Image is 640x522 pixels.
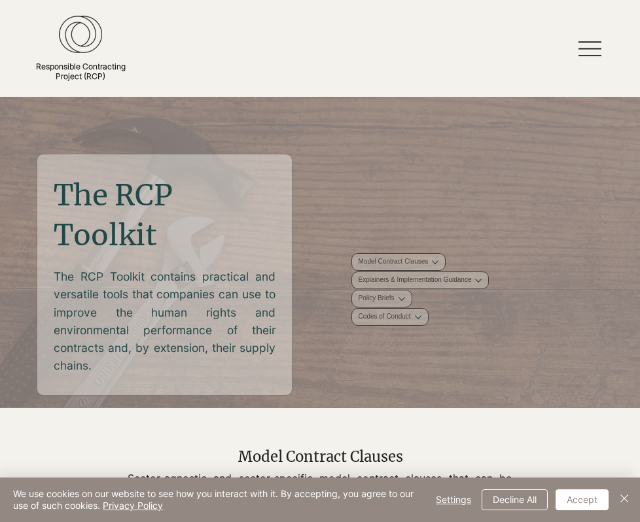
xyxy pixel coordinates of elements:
button: Decline All [482,489,548,510]
a: Explainers & Implementation Guidance [359,275,472,285]
a: Codes of Conduct [359,312,411,322]
a: Responsible ContractingProject (RCP) [36,61,126,81]
span: Model Contract Clauses [238,447,403,466]
button: Accept [556,489,609,510]
button: More Codes of Conduct pages [415,314,421,321]
img: Close [616,491,632,506]
nav: Site [351,253,601,326]
a: Privacy Policy [103,500,163,511]
a: Model Contract Clauses [359,257,429,267]
span: We use cookies on our website to see how you interact with it. By accepting, you agree to our use... [13,488,420,512]
button: More Policy Briefs pages [399,296,405,302]
span: The RCP Toolkit [54,177,173,254]
button: Close [616,488,632,512]
button: More Model Contract Clauses pages [432,259,438,266]
p: Sector-agnostic and sector-specific model contract clauses that can be readily selected, edited, ... [128,471,512,500]
span: Settings [436,490,471,510]
a: Policy Briefs [359,294,395,304]
button: More Explainers & Implementation Guidance pages [475,277,482,284]
p: The RCP Toolkit contains practical and versatile tools that companies can use to improve the huma... [54,268,276,374]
